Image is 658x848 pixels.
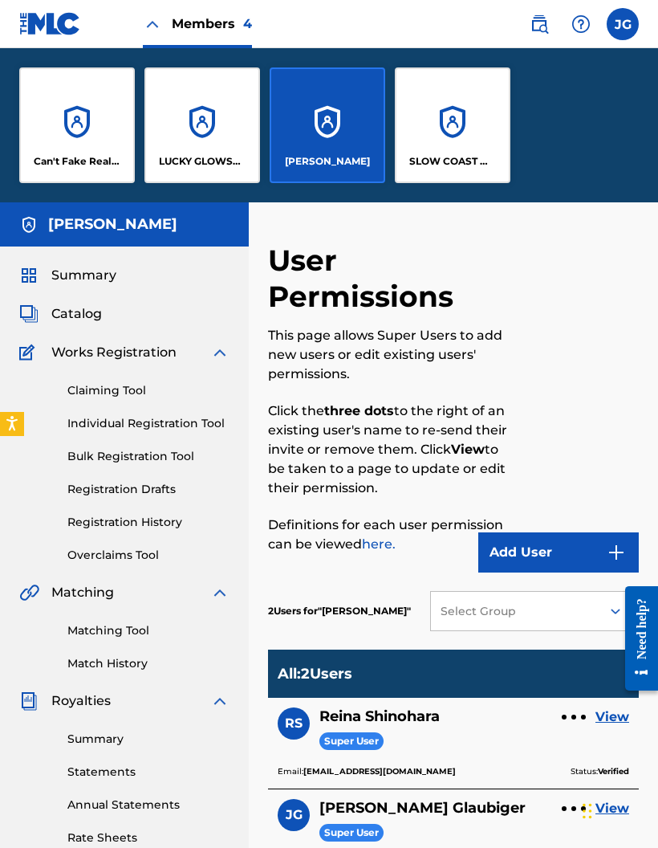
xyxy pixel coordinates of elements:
[172,14,252,33] span: Members
[613,572,658,704] iframe: Resource Center
[595,707,629,727] a: View
[319,707,440,726] h5: Reina Shinohara
[19,266,116,285] a: SummarySummary
[67,481,229,498] a: Registration Drafts
[67,415,229,432] a: Individual Registration Tool
[278,665,352,683] p: All : 2 Users
[67,382,229,399] a: Claiming Tool
[324,403,394,418] strong: three dots
[303,766,456,777] b: [EMAIL_ADDRESS][DOMAIN_NAME]
[143,14,162,34] img: Close
[268,516,509,554] p: Definitions for each user permission can be viewed
[243,16,252,31] span: 4
[67,622,229,639] a: Matching Tool
[571,14,591,34] img: help
[478,532,639,573] button: Add User
[19,266,39,285] img: Summary
[51,583,114,602] span: Matching
[144,67,260,183] a: AccountsLUCKY GLOWSTAR GLOBAL
[67,830,229,846] a: Rate Sheets
[34,154,121,169] p: Can't Fake Real Motion Pub
[268,402,509,498] p: Click the to the right of an existing user's name to re-send their invite or remove them. Click t...
[441,603,590,620] div: Select Group
[598,766,629,777] b: Verified
[51,343,177,362] span: Works Registration
[319,799,526,817] h5: Jessica Glaubiger
[571,764,629,779] p: Status:
[268,326,509,384] p: This page allows Super Users to add new users or edit existing users' permissions.
[268,243,509,315] h2: User Permissions
[530,14,549,34] img: search
[318,605,411,617] span: PARIS ELLIOT LEONERIO
[19,304,39,324] img: Catalog
[395,67,510,183] a: AccountsSLOW COAST MUSIC
[67,731,229,748] a: Summary
[319,732,384,751] span: Super User
[159,154,246,169] p: LUCKY GLOWSTAR GLOBAL
[409,154,497,169] p: SLOW COAST MUSIC
[19,12,81,35] img: MLC Logo
[451,442,485,457] strong: View
[362,536,396,552] a: here.
[67,547,229,564] a: Overclaims Tool
[285,154,370,169] p: PARIS ELLIOT LEONERIO
[268,605,318,617] span: 2 Users for
[523,8,555,40] a: Public Search
[51,691,111,711] span: Royalties
[19,67,135,183] a: AccountsCan't Fake Real Motion Pub
[19,304,102,324] a: CatalogCatalog
[210,691,229,711] img: expand
[19,215,39,234] img: Accounts
[607,8,639,40] div: User Menu
[48,215,177,234] h5: PARIS ELLIOT LEONERIO
[319,824,384,842] span: Super User
[286,805,303,825] span: JG
[67,655,229,672] a: Match History
[51,304,102,324] span: Catalog
[19,691,39,711] img: Royalties
[583,787,592,835] div: Drag
[578,771,658,848] iframe: Chat Widget
[270,67,385,183] a: Accounts[PERSON_NAME]
[51,266,116,285] span: Summary
[67,764,229,781] a: Statements
[210,343,229,362] img: expand
[210,583,229,602] img: expand
[565,8,597,40] div: Help
[278,764,456,779] p: Email:
[67,797,229,813] a: Annual Statements
[607,543,626,562] img: 9d2ae6d4665cec9f34b9.svg
[285,714,303,733] span: RS
[67,448,229,465] a: Bulk Registration Tool
[67,514,229,531] a: Registration History
[19,583,39,602] img: Matching
[19,343,40,362] img: Works Registration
